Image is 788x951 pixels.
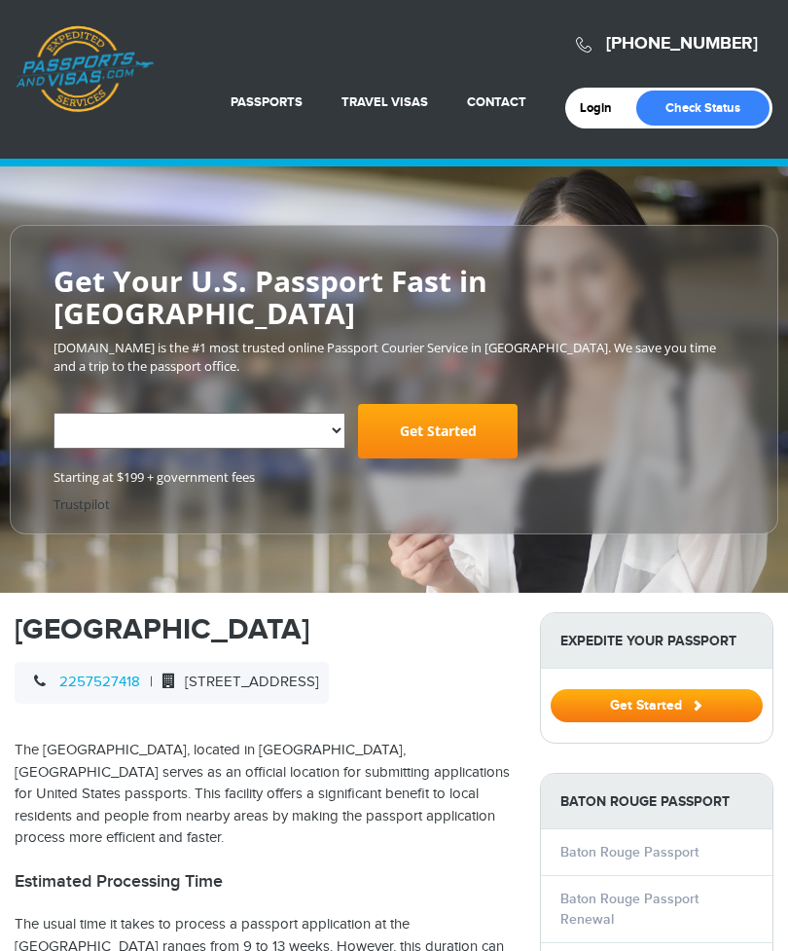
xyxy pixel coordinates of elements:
a: Passports & [DOMAIN_NAME] [16,25,154,113]
a: Check Status [636,91,770,126]
a: Baton Rouge Passport [560,844,698,860]
a: Trustpilot [54,496,110,514]
a: Baton Rouge Passport Renewal [560,891,698,928]
strong: Expedite Your Passport [541,613,772,669]
h2: Estimated Processing Time [15,871,511,893]
a: 2257527418 [59,674,140,690]
h2: Get Your U.S. Passport Fast in [GEOGRAPHIC_DATA] [54,265,734,329]
a: Contact [467,94,526,110]
a: [PHONE_NUMBER] [606,33,758,55]
p: The [GEOGRAPHIC_DATA], located in [GEOGRAPHIC_DATA], [GEOGRAPHIC_DATA] serves as an official loca... [15,740,511,850]
h1: [GEOGRAPHIC_DATA] [15,612,511,647]
div: | [15,662,329,704]
a: Login [580,100,626,116]
span: Starting at $199 + government fees [54,468,734,487]
button: Get Started [551,689,763,722]
a: Get Started [358,404,518,458]
a: Passports [231,94,303,110]
strong: Baton Rouge Passport [541,774,772,829]
p: [DOMAIN_NAME] is the #1 most trusted online Passport Courier Service in [GEOGRAPHIC_DATA]. We sav... [54,339,734,375]
a: Get Started [551,697,763,713]
span: [STREET_ADDRESS] [153,674,319,690]
a: Travel Visas [341,94,428,110]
